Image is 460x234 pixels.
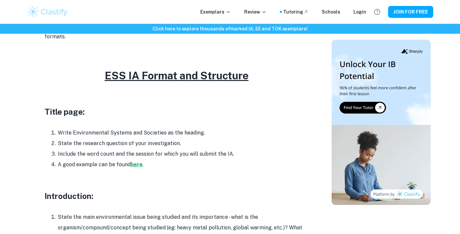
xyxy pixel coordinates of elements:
[353,8,366,16] a: Login
[45,106,309,118] h3: Title page:
[372,6,383,18] button: Help and Feedback
[27,5,69,19] img: Clastify logo
[200,8,231,16] p: Exemplars
[58,138,309,149] li: State the research question of your investigation.
[322,8,340,16] a: Schools
[58,159,309,170] li: A good example can be found .
[283,8,309,16] a: Tutoring
[131,161,143,168] a: here
[45,190,309,202] h3: Introduction:
[58,149,309,159] li: Include the word count and the session for which you will submit the IA.
[58,128,309,138] li: Write Environmental Systems and Societies as the heading.
[388,6,433,18] button: JOIN FOR FREE
[105,69,248,82] u: ESS IA Format and Structure
[1,25,459,32] h6: Click here to explore thousands of marked IA, EE and TOK exemplars !
[332,40,431,205] img: Thumbnail
[244,8,267,16] p: Review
